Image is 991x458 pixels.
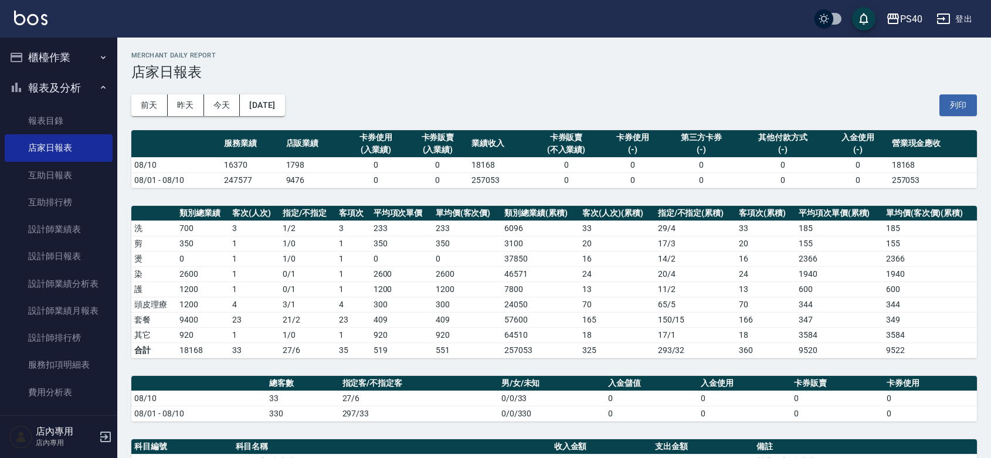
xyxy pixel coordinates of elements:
[131,297,177,312] td: 頭皮理療
[283,130,345,158] th: 店販業績
[501,206,579,221] th: 類別總業績(累積)
[796,266,883,281] td: 1940
[889,130,977,158] th: 營業現金應收
[655,281,737,297] td: 11 / 2
[433,281,501,297] td: 1200
[579,327,655,342] td: 18
[131,266,177,281] td: 染
[605,391,698,406] td: 0
[883,312,977,327] td: 349
[371,312,433,327] td: 409
[796,342,883,358] td: 9520
[655,236,737,251] td: 17 / 3
[345,157,407,172] td: 0
[736,206,796,221] th: 客項次(累積)
[229,342,280,358] td: 33
[796,251,883,266] td: 2366
[655,342,737,358] td: 293/32
[883,342,977,358] td: 9522
[883,281,977,297] td: 600
[531,157,602,172] td: 0
[698,376,790,391] th: 入金使用
[131,391,266,406] td: 08/10
[131,172,221,188] td: 08/01 - 08/10
[229,281,280,297] td: 1
[667,144,736,156] div: (-)
[698,406,790,421] td: 0
[534,131,599,144] div: 卡券販賣
[131,94,168,116] button: 前天
[371,297,433,312] td: 300
[177,281,229,297] td: 1200
[736,251,796,266] td: 16
[469,130,531,158] th: 業績收入
[371,251,433,266] td: 0
[469,157,531,172] td: 18168
[736,266,796,281] td: 24
[336,312,371,327] td: 23
[884,376,977,391] th: 卡券使用
[501,236,579,251] td: 3100
[280,220,336,236] td: 1 / 2
[131,327,177,342] td: 其它
[796,281,883,297] td: 600
[229,266,280,281] td: 1
[280,281,336,297] td: 0 / 1
[883,251,977,266] td: 2366
[280,266,336,281] td: 0 / 1
[221,130,283,158] th: 服務業績
[240,94,284,116] button: [DATE]
[336,297,371,312] td: 4
[883,220,977,236] td: 185
[433,342,501,358] td: 551
[221,157,283,172] td: 16370
[796,327,883,342] td: 3584
[531,172,602,188] td: 0
[131,157,221,172] td: 08/10
[433,297,501,312] td: 300
[280,327,336,342] td: 1 / 0
[736,281,796,297] td: 13
[796,312,883,327] td: 347
[407,172,469,188] td: 0
[579,236,655,251] td: 20
[736,297,796,312] td: 70
[177,266,229,281] td: 2600
[36,437,96,448] p: 店內專用
[932,8,977,30] button: 登出
[796,236,883,251] td: 155
[739,172,827,188] td: 0
[579,297,655,312] td: 70
[348,144,404,156] div: (入業績)
[5,189,113,216] a: 互助排行榜
[131,64,977,80] h3: 店家日報表
[852,7,875,30] button: save
[433,236,501,251] td: 350
[579,281,655,297] td: 13
[177,220,229,236] td: 700
[579,251,655,266] td: 16
[830,144,886,156] div: (-)
[336,220,371,236] td: 3
[883,206,977,221] th: 單均價(客次價)(累積)
[889,157,977,172] td: 18168
[5,270,113,297] a: 設計師業績分析表
[698,391,790,406] td: 0
[579,342,655,358] td: 325
[371,236,433,251] td: 350
[602,157,664,172] td: 0
[655,297,737,312] td: 65 / 5
[655,251,737,266] td: 14 / 2
[9,425,33,449] img: Person
[579,312,655,327] td: 165
[229,297,280,312] td: 4
[433,251,501,266] td: 0
[501,327,579,342] td: 64510
[177,236,229,251] td: 350
[900,12,922,26] div: PS40
[283,157,345,172] td: 1798
[336,281,371,297] td: 1
[655,206,737,221] th: 指定/不指定(累積)
[5,324,113,351] a: 設計師排行榜
[742,144,824,156] div: (-)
